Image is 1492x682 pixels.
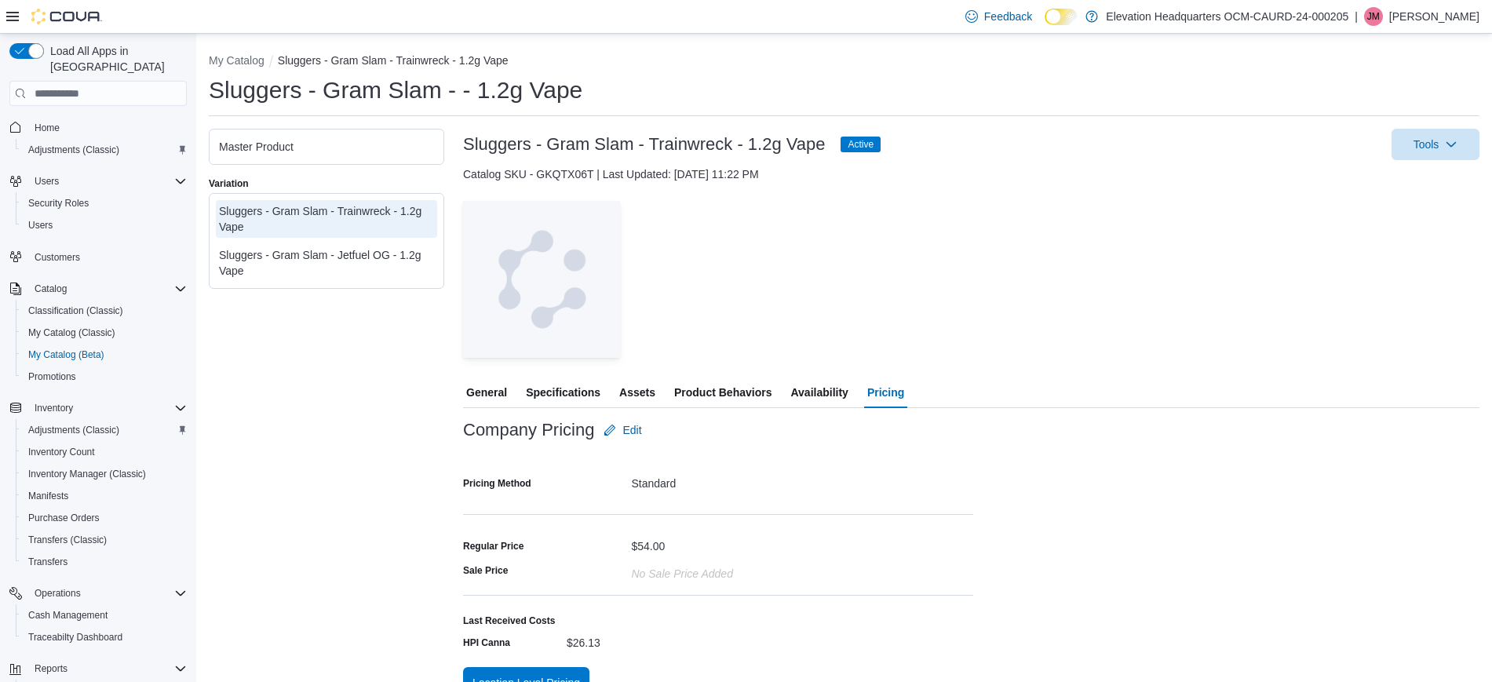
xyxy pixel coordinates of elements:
[16,192,193,214] button: Security Roles
[463,615,555,627] label: Last Received Costs
[1045,9,1078,25] input: Dark Mode
[22,606,114,625] a: Cash Management
[28,144,119,156] span: Adjustments (Classic)
[674,377,772,408] span: Product Behaviors
[22,367,187,386] span: Promotions
[959,1,1038,32] a: Feedback
[22,301,130,320] a: Classification (Classic)
[3,115,193,138] button: Home
[28,534,107,546] span: Transfers (Classic)
[22,606,187,625] span: Cash Management
[22,323,187,342] span: My Catalog (Classic)
[28,219,53,232] span: Users
[22,345,187,364] span: My Catalog (Beta)
[3,170,193,192] button: Users
[463,201,620,358] img: Image for Cova Placeholder
[44,43,187,75] span: Load All Apps in [GEOGRAPHIC_DATA]
[984,9,1032,24] span: Feedback
[3,278,193,300] button: Catalog
[3,658,193,680] button: Reports
[28,119,66,137] a: Home
[22,301,187,320] span: Classification (Classic)
[35,251,80,264] span: Customers
[22,216,187,235] span: Users
[1389,7,1479,26] p: [PERSON_NAME]
[22,216,59,235] a: Users
[16,551,193,573] button: Transfers
[22,465,187,483] span: Inventory Manager (Classic)
[22,553,74,571] a: Transfers
[463,540,523,553] div: Regular Price
[22,140,126,159] a: Adjustments (Classic)
[1355,7,1358,26] p: |
[22,531,187,549] span: Transfers (Classic)
[28,247,187,267] span: Customers
[28,584,187,603] span: Operations
[28,172,65,191] button: Users
[35,402,73,414] span: Inventory
[28,370,76,383] span: Promotions
[22,465,152,483] a: Inventory Manager (Classic)
[16,463,193,485] button: Inventory Manager (Classic)
[22,194,187,213] span: Security Roles
[16,626,193,648] button: Traceabilty Dashboard
[622,422,641,438] span: Edit
[790,377,848,408] span: Availability
[28,279,187,298] span: Catalog
[619,377,655,408] span: Assets
[35,587,81,600] span: Operations
[16,139,193,161] button: Adjustments (Classic)
[28,468,146,480] span: Inventory Manager (Classic)
[278,54,509,67] button: Sluggers - Gram Slam - Trainwreck - 1.2g Vape
[209,177,249,190] label: Variation
[28,279,73,298] button: Catalog
[28,326,115,339] span: My Catalog (Classic)
[567,630,777,649] div: $26.13
[22,421,187,439] span: Adjustments (Classic)
[632,534,666,553] div: $54.00
[28,197,89,210] span: Security Roles
[219,203,434,235] div: Sluggers - Gram Slam - Trainwreck - 1.2g Vape
[35,175,59,188] span: Users
[28,305,123,317] span: Classification (Classic)
[16,507,193,529] button: Purchase Orders
[1364,7,1383,26] div: Jhon Moncada
[22,421,126,439] a: Adjustments (Classic)
[632,471,974,490] div: Standard
[35,662,67,675] span: Reports
[219,247,434,279] div: Sluggers - Gram Slam - Jetfuel OG - 1.2g Vape
[632,561,733,580] div: No Sale Price added
[16,529,193,551] button: Transfers (Classic)
[22,509,106,527] a: Purchase Orders
[209,53,1479,71] nav: An example of EuiBreadcrumbs
[16,300,193,322] button: Classification (Classic)
[22,509,187,527] span: Purchase Orders
[22,140,187,159] span: Adjustments (Classic)
[22,487,187,505] span: Manifests
[28,424,119,436] span: Adjustments (Classic)
[1045,25,1045,26] span: Dark Mode
[28,348,104,361] span: My Catalog (Beta)
[28,609,108,622] span: Cash Management
[31,9,102,24] img: Cova
[1367,7,1380,26] span: JM
[1414,137,1439,152] span: Tools
[28,248,86,267] a: Customers
[16,344,193,366] button: My Catalog (Beta)
[22,553,187,571] span: Transfers
[28,584,87,603] button: Operations
[28,399,79,418] button: Inventory
[466,377,507,408] span: General
[28,659,187,678] span: Reports
[28,446,95,458] span: Inventory Count
[16,366,193,388] button: Promotions
[35,283,67,295] span: Catalog
[209,54,264,67] button: My Catalog
[3,397,193,419] button: Inventory
[22,487,75,505] a: Manifests
[16,419,193,441] button: Adjustments (Classic)
[463,166,1479,182] div: Catalog SKU - GKQTX06T | Last Updated: [DATE] 11:22 PM
[28,556,67,568] span: Transfers
[848,137,874,151] span: Active
[35,122,60,134] span: Home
